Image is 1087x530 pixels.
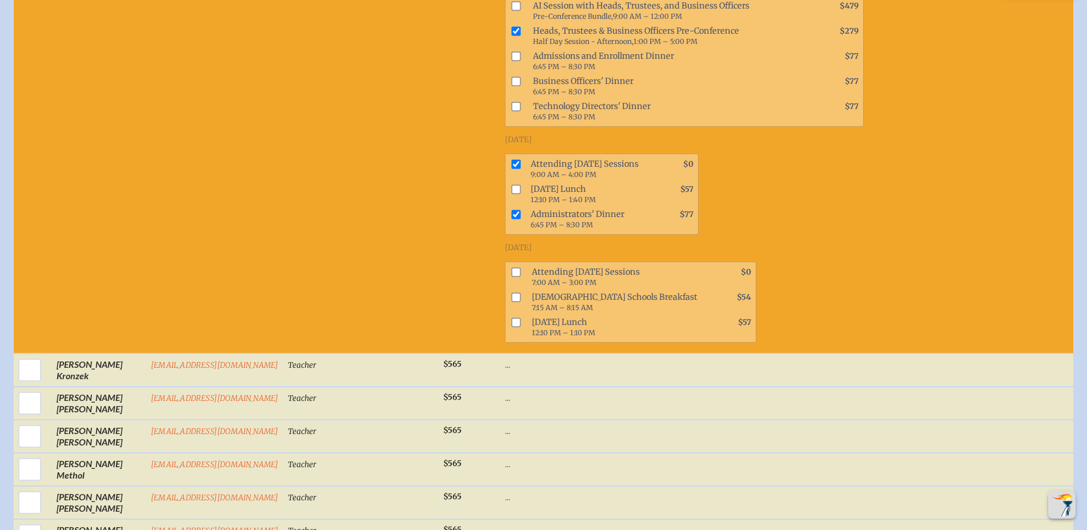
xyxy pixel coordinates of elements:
[840,1,859,11] span: $479
[526,182,648,207] span: [DATE] Lunch
[741,267,751,277] span: $0
[528,23,813,49] span: Heads, Trustees & Business Officers Pre-Conference
[1050,493,1073,516] img: To the top
[527,315,705,340] span: [DATE] Lunch
[151,360,279,370] a: [EMAIL_ADDRESS][DOMAIN_NAME]
[151,394,279,403] a: [EMAIL_ADDRESS][DOMAIN_NAME]
[151,460,279,469] a: [EMAIL_ADDRESS][DOMAIN_NAME]
[532,328,595,337] span: 12:10 PM – 1:10 PM
[443,359,462,369] span: $565
[840,26,859,36] span: $279
[532,303,593,312] span: 7:15 AM – 8:15 AM
[737,292,751,302] span: $54
[288,394,316,403] span: Teacher
[1048,491,1076,519] button: Scroll Top
[533,12,613,21] span: Pre-Conference Bundle,
[443,425,462,435] span: $565
[613,12,682,21] span: 9:00 AM – 12:00 PM
[443,392,462,402] span: $565
[845,102,859,111] span: $77
[532,278,596,287] span: 7:00 AM – 3:00 PM
[527,264,705,290] span: Attending [DATE] Sessions
[683,159,693,169] span: $0
[52,453,146,486] td: [PERSON_NAME] Methol
[531,195,596,204] span: 12:10 PM – 1:40 PM
[528,99,813,124] span: Technology Directors' Dinner
[505,458,864,469] p: ...
[52,387,146,420] td: [PERSON_NAME] [PERSON_NAME]
[531,170,596,179] span: 9:00 AM – 4:00 PM
[528,49,813,74] span: Admissions and Enrollment Dinner
[288,460,316,469] span: Teacher
[527,290,705,315] span: [DEMOGRAPHIC_DATA] Schools Breakfast
[443,459,462,468] span: $565
[680,210,693,219] span: $77
[528,74,813,99] span: Business Officers' Dinner
[531,220,593,229] span: 6:45 PM – 8:30 PM
[505,392,864,403] p: ...
[288,360,316,370] span: Teacher
[52,354,146,387] td: [PERSON_NAME] Kronzek
[633,37,697,46] span: 1:00 PM – 5:00 PM
[505,135,532,144] span: [DATE]
[845,51,859,61] span: $77
[288,493,316,503] span: Teacher
[151,493,279,503] a: [EMAIL_ADDRESS][DOMAIN_NAME]
[533,37,633,46] span: Half Day Session - Afternoon,
[151,427,279,436] a: [EMAIL_ADDRESS][DOMAIN_NAME]
[288,427,316,436] span: Teacher
[52,486,146,519] td: [PERSON_NAME] [PERSON_NAME]
[526,156,648,182] span: Attending [DATE] Sessions
[505,425,864,436] p: ...
[505,243,532,252] span: [DATE]
[738,318,751,327] span: $57
[443,492,462,501] span: $565
[505,359,864,370] p: ...
[526,207,648,232] span: Administrators' Dinner
[505,491,864,503] p: ...
[680,184,693,194] span: $57
[533,87,595,96] span: 6:45 PM – 8:30 PM
[52,420,146,453] td: [PERSON_NAME] [PERSON_NAME]
[533,62,595,71] span: 6:45 PM – 8:30 PM
[845,77,859,86] span: $77
[533,113,595,121] span: 6:45 PM – 8:30 PM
